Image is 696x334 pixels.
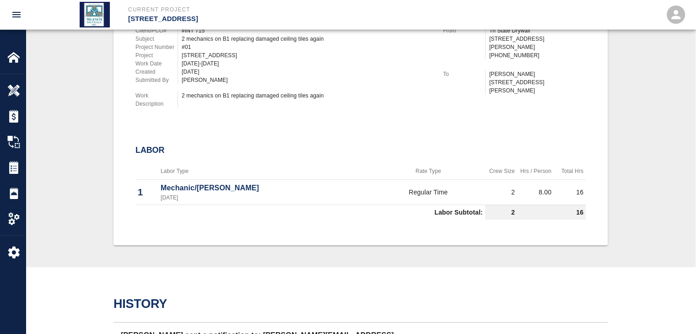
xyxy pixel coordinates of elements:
[182,43,432,51] div: #01
[161,183,369,194] p: Mechanic/[PERSON_NAME]
[80,2,110,27] img: Tri State Drywall
[517,205,586,220] td: 16
[372,179,485,205] td: Regular Time
[135,145,586,156] h2: Labor
[135,27,178,35] p: Client/PCO#
[135,68,178,76] p: Created
[135,59,178,68] p: Work Date
[554,163,586,180] th: Total Hrs
[517,179,554,205] td: 8.00
[135,76,178,84] p: Submitted By
[485,163,517,180] th: Crew Size
[182,76,432,84] div: [PERSON_NAME]
[158,163,372,180] th: Labor Type
[135,43,178,51] p: Project Number
[135,35,178,43] p: Subject
[128,5,398,14] p: Current Project
[113,296,608,311] h2: History
[182,35,432,43] div: 2 mechanics on B1 replacing damaged ceiling tiles again
[372,163,485,180] th: Rate Type
[489,70,586,78] p: [PERSON_NAME]
[489,35,586,51] p: [STREET_ADDRESS][PERSON_NAME]
[5,4,27,26] button: open drawer
[182,68,432,76] div: [DATE]
[517,163,554,180] th: Hrs / Person
[485,205,517,220] td: 2
[443,70,485,78] p: To
[182,92,432,100] div: 2 mechanics on B1 replacing damaged ceiling tiles again
[182,27,432,35] div: #INT 715
[135,205,485,220] td: Labor Subtotal:
[128,14,398,24] p: [STREET_ADDRESS]
[161,194,369,202] p: [DATE]
[554,179,586,205] td: 16
[138,185,156,199] p: 1
[489,51,586,59] p: [PHONE_NUMBER]
[489,27,586,35] p: Tri State Drywall
[485,179,517,205] td: 2
[650,290,696,334] iframe: Chat Widget
[182,59,432,68] div: [DATE]-[DATE]
[489,78,586,95] p: [STREET_ADDRESS][PERSON_NAME]
[182,51,432,59] div: [STREET_ADDRESS]
[443,27,485,35] p: From
[135,92,178,108] p: Work Description
[135,51,178,59] p: Project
